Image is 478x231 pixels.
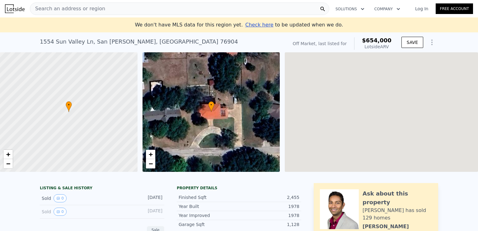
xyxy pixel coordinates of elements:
[177,186,301,191] div: Property details
[3,150,13,159] a: Zoom in
[330,3,369,15] button: Solutions
[362,44,391,50] div: Lotside ARV
[293,40,347,47] div: Off Market, last listed for
[179,212,239,219] div: Year Improved
[42,194,97,202] div: Sold
[66,101,72,112] div: •
[436,3,473,14] a: Free Account
[239,203,299,210] div: 1978
[6,160,10,167] span: −
[285,52,478,172] div: Map
[179,194,239,200] div: Finished Sqft
[245,22,273,28] span: Check here
[363,189,432,207] div: Ask about this property
[66,102,72,108] span: •
[5,4,25,13] img: Lotside
[54,208,67,216] button: View historical data
[135,208,162,216] div: [DATE]
[245,21,343,29] div: to be updated when we do.
[179,203,239,210] div: Year Built
[148,160,152,167] span: −
[369,3,405,15] button: Company
[6,150,10,158] span: +
[362,37,391,44] span: $654,000
[42,208,97,216] div: Sold
[30,5,105,12] span: Search an address or region
[239,212,299,219] div: 1978
[239,221,299,228] div: 1,128
[135,194,162,202] div: [DATE]
[54,194,67,202] button: View historical data
[426,36,438,49] button: Show Options
[401,37,423,48] button: SAVE
[179,221,239,228] div: Garage Sqft
[40,37,238,46] div: 1554 Sun Valley Ln , San [PERSON_NAME] , [GEOGRAPHIC_DATA] 76904
[239,194,299,200] div: 2,455
[146,159,155,168] a: Zoom out
[208,102,214,108] span: •
[40,186,164,192] div: LISTING & SALE HISTORY
[146,150,155,159] a: Zoom in
[148,150,152,158] span: +
[363,207,432,222] div: [PERSON_NAME] has sold 129 homes
[208,101,214,112] div: •
[135,21,343,29] div: We don't have MLS data for this region yet.
[3,159,13,168] a: Zoom out
[408,6,436,12] a: Log In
